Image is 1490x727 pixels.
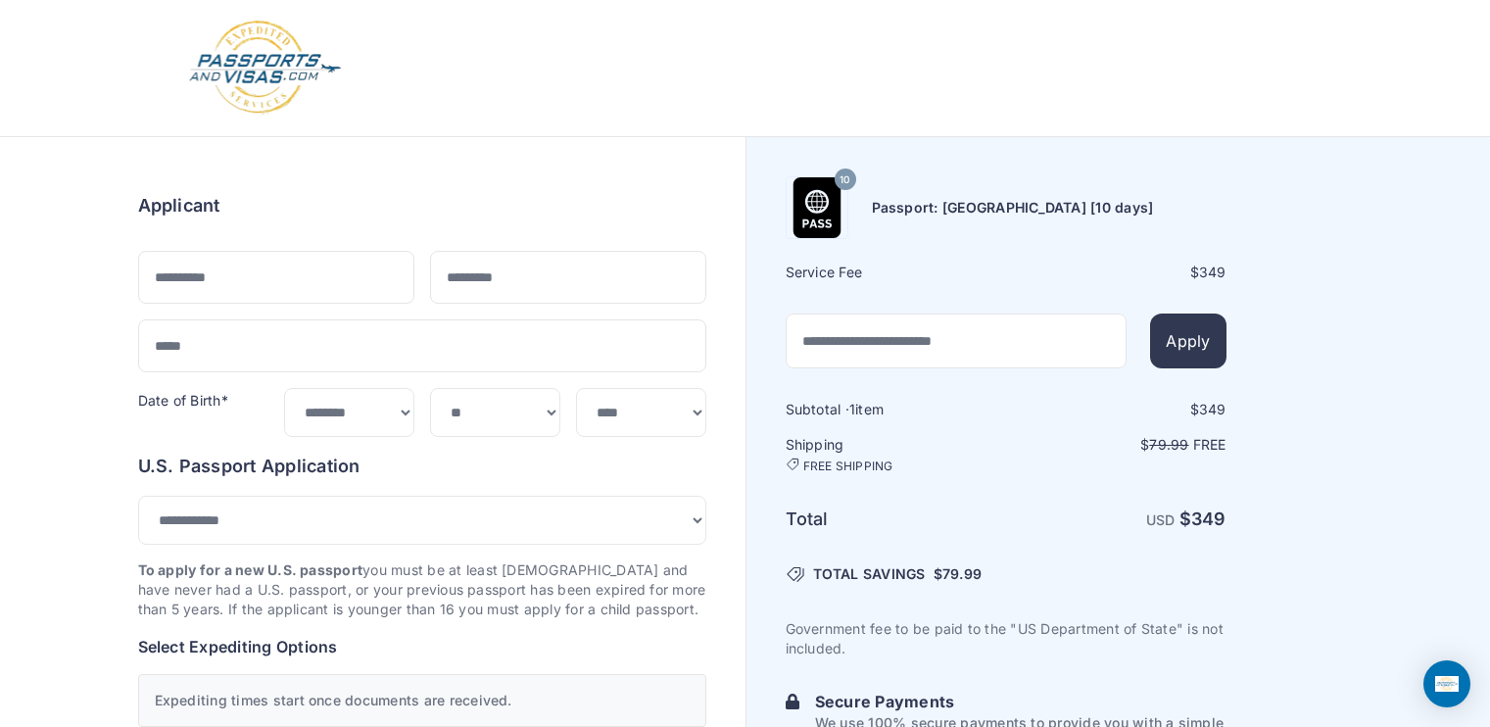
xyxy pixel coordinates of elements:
h6: U.S. Passport Application [138,453,706,480]
strong: $ [1179,509,1226,529]
span: 10 [840,168,849,193]
span: $ [934,564,982,584]
button: Apply [1150,314,1226,368]
div: Open Intercom Messenger [1423,660,1470,707]
p: you must be at least [DEMOGRAPHIC_DATA] and have never had a U.S. passport, or your previous pass... [138,560,706,619]
h6: Select Expediting Options [138,635,706,658]
p: $ [1008,435,1226,455]
span: 79.99 [942,565,982,582]
span: FREE SHIPPING [803,459,893,474]
div: $ [1008,263,1226,282]
span: USD [1146,511,1176,528]
span: 349 [1191,509,1226,529]
span: Free [1193,436,1226,453]
img: Logo [187,20,343,117]
span: 349 [1199,264,1226,280]
label: Date of Birth* [138,392,228,409]
img: Product Name [787,177,847,238]
h6: Passport: [GEOGRAPHIC_DATA] [10 days] [872,198,1154,218]
h6: Subtotal · item [786,400,1004,419]
p: Government fee to be paid to the "US Department of State" is not included. [786,619,1226,658]
div: Expediting times start once documents are received. [138,674,706,727]
div: $ [1008,400,1226,419]
strong: To apply for a new U.S. passport [138,561,363,578]
span: 1 [849,401,855,417]
h6: Secure Payments [815,690,1226,713]
span: 349 [1199,401,1226,417]
h6: Service Fee [786,263,1004,282]
h6: Applicant [138,192,220,219]
h6: Total [786,506,1004,533]
span: TOTAL SAVINGS [813,564,926,584]
h6: Shipping [786,435,1004,474]
span: 79.99 [1149,436,1188,453]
